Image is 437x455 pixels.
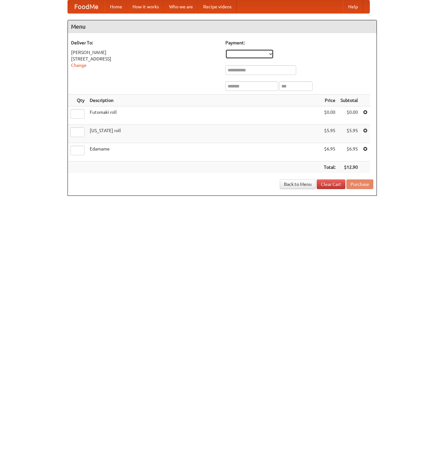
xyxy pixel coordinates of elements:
th: Price [321,95,338,106]
a: Back to Menu [280,179,316,189]
th: Description [87,95,321,106]
a: Recipe videos [198,0,237,13]
a: FoodMe [68,0,105,13]
td: $6.95 [321,143,338,161]
h5: Payment: [225,40,373,46]
td: $5.95 [321,125,338,143]
td: Futomaki roll [87,106,321,125]
td: $0.00 [338,106,360,125]
th: Qty [68,95,87,106]
td: [US_STATE] roll [87,125,321,143]
a: Clear Cart [317,179,345,189]
div: [PERSON_NAME] [71,49,219,56]
button: Purchase [346,179,373,189]
td: $5.95 [338,125,360,143]
h4: Menu [68,20,377,33]
th: Subtotal [338,95,360,106]
th: $12.90 [338,161,360,173]
a: Help [343,0,363,13]
a: How it works [127,0,164,13]
td: Edamame [87,143,321,161]
td: $6.95 [338,143,360,161]
td: $0.00 [321,106,338,125]
h5: Deliver To: [71,40,219,46]
a: Who we are [164,0,198,13]
a: Home [105,0,127,13]
th: Total: [321,161,338,173]
div: [STREET_ADDRESS] [71,56,219,62]
a: Change [71,63,86,68]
